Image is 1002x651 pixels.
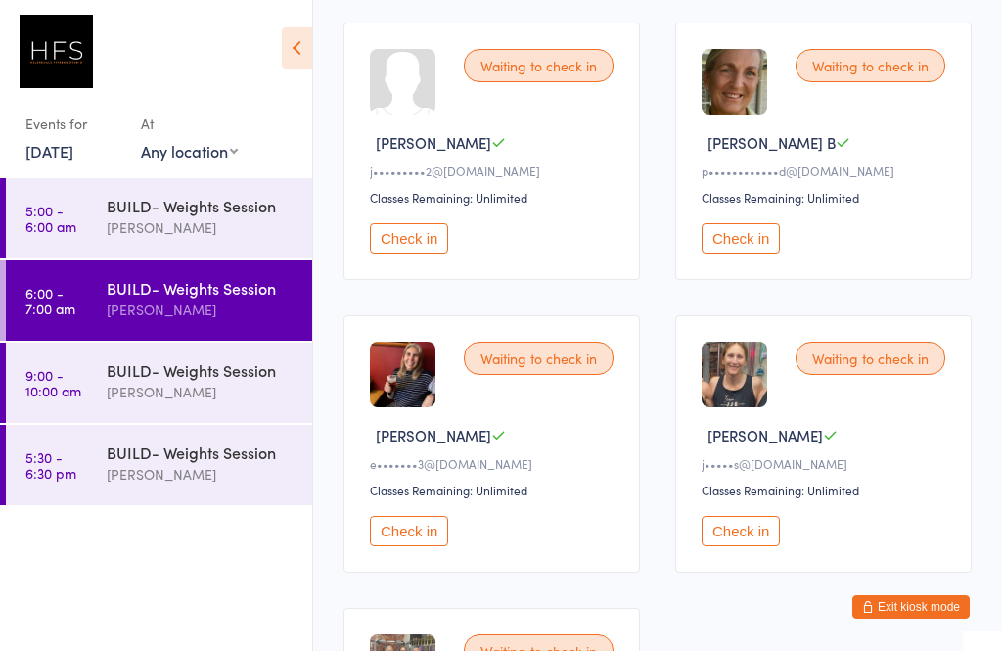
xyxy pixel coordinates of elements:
[20,15,93,88] img: Helensvale Fitness Studio (HFS)
[25,203,76,234] time: 5:00 - 6:00 am
[376,425,491,445] span: [PERSON_NAME]
[707,132,836,153] span: [PERSON_NAME] B
[702,482,951,498] div: Classes Remaining: Unlimited
[107,359,296,381] div: BUILD- Weights Session
[852,595,970,619] button: Exit kiosk mode
[25,108,121,140] div: Events for
[6,425,312,505] a: 5:30 -6:30 pmBUILD- Weights Session[PERSON_NAME]
[370,342,435,407] img: image1692932451.png
[6,343,312,423] a: 9:00 -10:00 amBUILD- Weights Session[PERSON_NAME]
[370,163,619,179] div: j•••••••••2@[DOMAIN_NAME]
[107,299,296,321] div: [PERSON_NAME]
[376,132,491,153] span: [PERSON_NAME]
[6,260,312,341] a: 6:00 -7:00 amBUILD- Weights Session[PERSON_NAME]
[702,516,780,546] button: Check in
[141,140,238,162] div: Any location
[25,285,75,316] time: 6:00 - 7:00 am
[370,516,448,546] button: Check in
[702,223,780,254] button: Check in
[796,342,945,375] div: Waiting to check in
[107,463,296,486] div: [PERSON_NAME]
[702,49,767,115] img: image1694951772.png
[25,140,73,162] a: [DATE]
[370,455,619,472] div: e•••••••3@[DOMAIN_NAME]
[141,108,238,140] div: At
[107,442,296,463] div: BUILD- Weights Session
[702,455,951,472] div: j•••••s@[DOMAIN_NAME]
[370,189,619,206] div: Classes Remaining: Unlimited
[702,342,767,407] img: image1693216501.png
[107,381,296,403] div: [PERSON_NAME]
[370,482,619,498] div: Classes Remaining: Unlimited
[6,178,312,258] a: 5:00 -6:00 amBUILD- Weights Session[PERSON_NAME]
[370,223,448,254] button: Check in
[107,195,296,216] div: BUILD- Weights Session
[796,49,945,82] div: Waiting to check in
[25,449,76,481] time: 5:30 - 6:30 pm
[702,163,951,179] div: p••••••••••••d@[DOMAIN_NAME]
[107,277,296,299] div: BUILD- Weights Session
[107,216,296,239] div: [PERSON_NAME]
[707,425,823,445] span: [PERSON_NAME]
[464,49,614,82] div: Waiting to check in
[25,367,81,398] time: 9:00 - 10:00 am
[702,189,951,206] div: Classes Remaining: Unlimited
[464,342,614,375] div: Waiting to check in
